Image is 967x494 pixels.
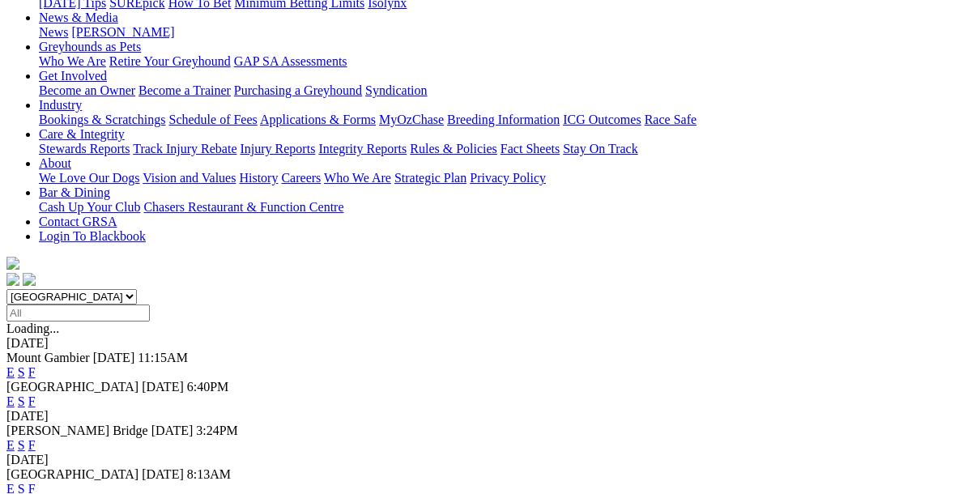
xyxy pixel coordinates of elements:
a: News & Media [39,11,118,24]
div: [DATE] [6,336,961,351]
span: [DATE] [151,424,194,437]
a: E [6,394,15,408]
a: Syndication [365,83,427,97]
a: S [18,365,25,379]
a: MyOzChase [379,113,444,126]
a: [PERSON_NAME] [71,25,174,39]
div: Bar & Dining [39,200,961,215]
a: Vision and Values [143,171,236,185]
a: Strategic Plan [394,171,466,185]
a: Privacy Policy [470,171,546,185]
a: Become an Owner [39,83,135,97]
a: We Love Our Dogs [39,171,139,185]
span: [GEOGRAPHIC_DATA] [6,380,138,394]
a: Greyhounds as Pets [39,40,141,53]
a: History [239,171,278,185]
a: Care & Integrity [39,127,125,141]
a: Integrity Reports [318,142,407,155]
a: Login To Blackbook [39,229,146,243]
div: Get Involved [39,83,961,98]
span: [DATE] [142,380,184,394]
a: GAP SA Assessments [234,54,347,68]
a: Purchasing a Greyhound [234,83,362,97]
a: Schedule of Fees [168,113,257,126]
a: Breeding Information [447,113,560,126]
a: Track Injury Rebate [133,142,236,155]
a: Fact Sheets [501,142,560,155]
a: Become a Trainer [138,83,231,97]
a: F [28,394,36,408]
a: S [18,438,25,452]
a: F [28,365,36,379]
span: [PERSON_NAME] Bridge [6,424,148,437]
a: Industry [39,98,82,112]
div: About [39,171,961,185]
a: Bookings & Scratchings [39,113,165,126]
div: [DATE] [6,453,961,467]
span: [GEOGRAPHIC_DATA] [6,467,138,481]
a: Who We Are [39,54,106,68]
a: Bar & Dining [39,185,110,199]
span: 11:15AM [138,351,188,364]
span: 6:40PM [187,380,229,394]
span: 8:13AM [187,467,231,481]
img: logo-grsa-white.png [6,257,19,270]
a: E [6,365,15,379]
div: News & Media [39,25,961,40]
a: Stay On Track [563,142,637,155]
a: Cash Up Your Club [39,200,140,214]
span: [DATE] [93,351,135,364]
a: Retire Your Greyhound [109,54,231,68]
a: About [39,156,71,170]
a: F [28,438,36,452]
a: News [39,25,68,39]
a: E [6,438,15,452]
div: Greyhounds as Pets [39,54,961,69]
img: twitter.svg [23,273,36,286]
span: 3:24PM [196,424,238,437]
a: Stewards Reports [39,142,130,155]
a: Get Involved [39,69,107,83]
div: [DATE] [6,409,961,424]
a: ICG Outcomes [563,113,641,126]
a: Injury Reports [240,142,315,155]
a: Who We Are [324,171,391,185]
span: [DATE] [142,467,184,481]
a: Contact GRSA [39,215,117,228]
a: Rules & Policies [410,142,497,155]
input: Select date [6,304,150,322]
a: Chasers Restaurant & Function Centre [143,200,343,214]
div: Care & Integrity [39,142,961,156]
span: Mount Gambier [6,351,90,364]
a: Careers [281,171,321,185]
span: Loading... [6,322,59,335]
a: Applications & Forms [260,113,376,126]
a: S [18,394,25,408]
a: Race Safe [644,113,696,126]
div: Industry [39,113,961,127]
img: facebook.svg [6,273,19,286]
